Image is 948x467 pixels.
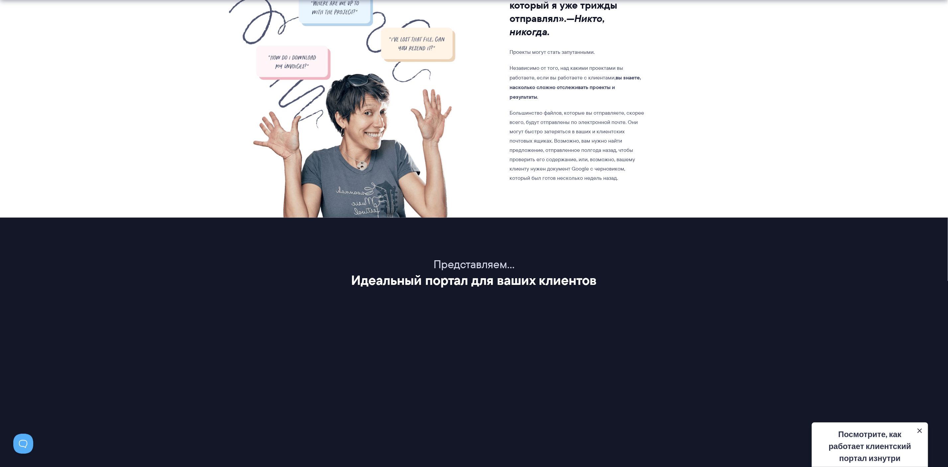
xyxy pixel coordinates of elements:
font: Проекты могут стать запутанными. [510,48,595,56]
font: Большинство файлов, которые вы отправляете, скорее всего, будут отправлены по электронной почте. ... [510,109,644,182]
font: Независимо от того, над какими проектами вы работаете, если вы работаете с клиентами, [510,64,623,81]
font: —Никто, никогда. [510,11,605,39]
font: Представляем… [433,256,515,273]
font: . [537,93,538,101]
font: Идеальный портал для ваших клиентов [351,270,597,290]
iframe: Переключить поддержку клиентов [13,434,33,454]
font: вы знаете, насколько сложно отслеживать проекты и результаты [510,73,641,101]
